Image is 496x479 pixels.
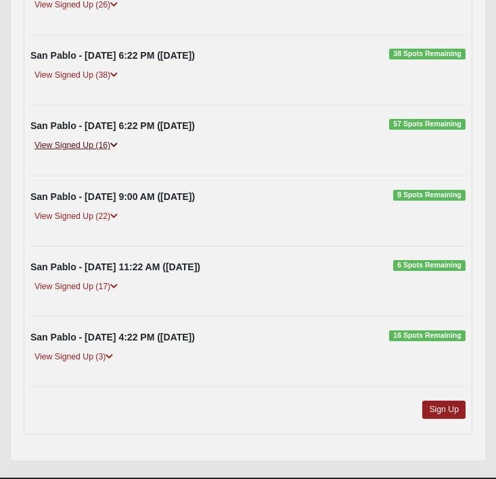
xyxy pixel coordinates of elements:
strong: San Pablo - [DATE] 6:22 PM ([DATE]) [30,50,195,61]
strong: San Pablo - [DATE] 11:22 AM ([DATE]) [30,261,200,272]
a: View Signed Up (17) [30,280,122,294]
a: View Signed Up (22) [30,209,122,224]
span: 8 Spots Remaining [393,190,466,201]
a: View Signed Up (3) [30,350,117,364]
strong: San Pablo - [DATE] 4:22 PM ([DATE]) [30,332,195,343]
span: 6 Spots Remaining [393,260,466,271]
a: Sign Up [422,401,466,419]
a: View Signed Up (16) [30,138,122,153]
strong: San Pablo - [DATE] 6:22 PM ([DATE]) [30,120,195,131]
span: 16 Spots Remaining [389,330,466,341]
a: View Signed Up (38) [30,68,122,82]
span: 38 Spots Remaining [389,49,466,59]
span: 57 Spots Remaining [389,119,466,130]
strong: San Pablo - [DATE] 9:00 AM ([DATE]) [30,191,195,202]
